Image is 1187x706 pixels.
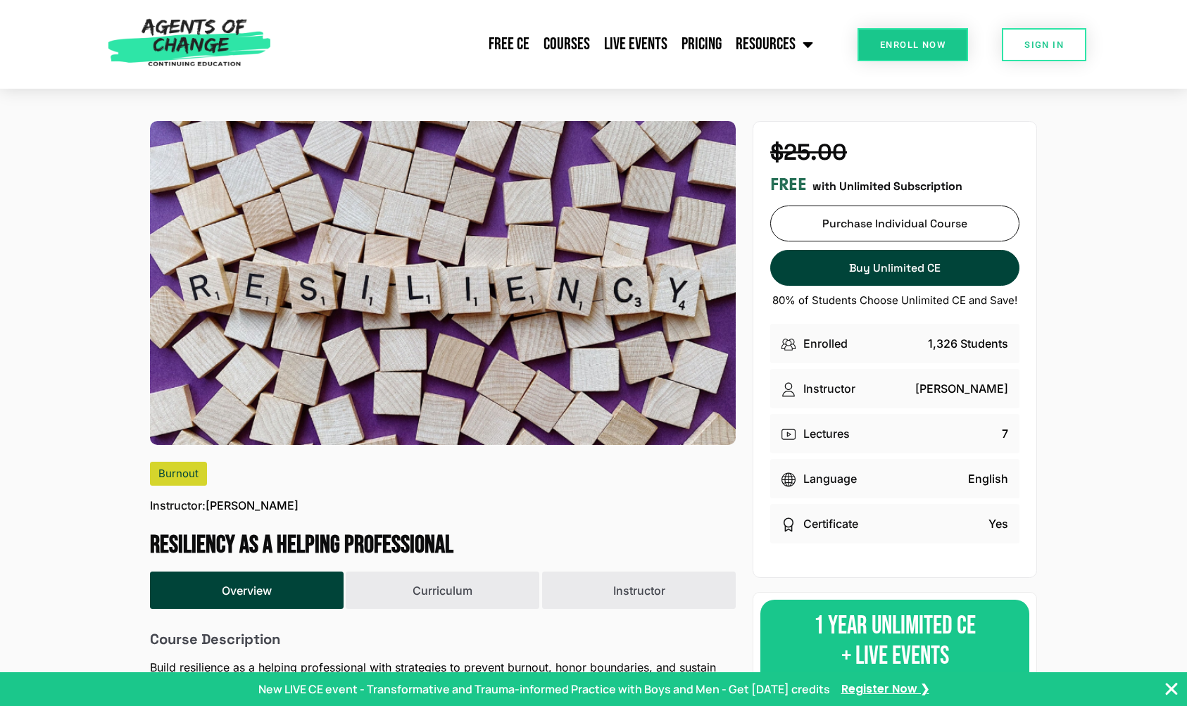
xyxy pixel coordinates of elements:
[278,27,820,62] nav: Menu
[760,600,1029,683] div: 1 YEAR UNLIMITED CE + LIVE EVENTS
[770,250,1019,286] a: Buy Unlimited CE
[915,380,1008,397] p: [PERSON_NAME]
[770,175,807,195] h3: FREE
[849,261,941,275] span: Buy Unlimited CE
[542,572,736,609] button: Instructor
[803,380,855,397] p: Instructor
[597,27,674,62] a: Live Events
[803,425,850,442] p: Lectures
[770,175,1019,195] div: with Unlimited Subscription
[1002,425,1008,442] p: 7
[880,40,946,49] span: Enroll Now
[150,497,299,514] p: [PERSON_NAME]
[770,139,1019,165] h4: $25.00
[803,515,858,532] p: Certificate
[258,681,830,698] p: New LIVE CE event - Transformative and Trauma-informed Practice with Boys and Men - Get [DATE] cr...
[988,515,1008,532] p: Yes
[536,27,597,62] a: Courses
[770,206,1019,241] a: Purchase Individual Course
[150,121,736,445] img: Resiliency as a Helping Professional (1 General CE Credit)
[1002,28,1086,61] a: SIGN IN
[674,27,729,62] a: Pricing
[770,294,1019,307] p: 80% of Students Choose Unlimited CE and Save!
[928,335,1008,352] p: 1,326 Students
[822,217,967,230] span: Purchase Individual Course
[841,681,929,697] a: Register Now ❯
[150,572,344,609] button: Overview
[968,470,1008,487] p: English
[150,497,206,514] span: Instructor:
[803,335,848,352] p: Enrolled
[150,631,736,648] h6: Course Description
[1163,681,1180,698] button: Close Banner
[1024,40,1064,49] span: SIGN IN
[803,470,857,487] p: Language
[150,462,207,486] div: Burnout
[482,27,536,62] a: Free CE
[150,659,736,693] p: Build resilience as a helping professional with strategies to prevent burnout, honor boundaries, ...
[858,28,968,61] a: Enroll Now
[150,531,736,560] h1: Resiliency as a Helping Professional (1 General CE Credit)
[346,572,539,609] button: Curriculum
[729,27,820,62] a: Resources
